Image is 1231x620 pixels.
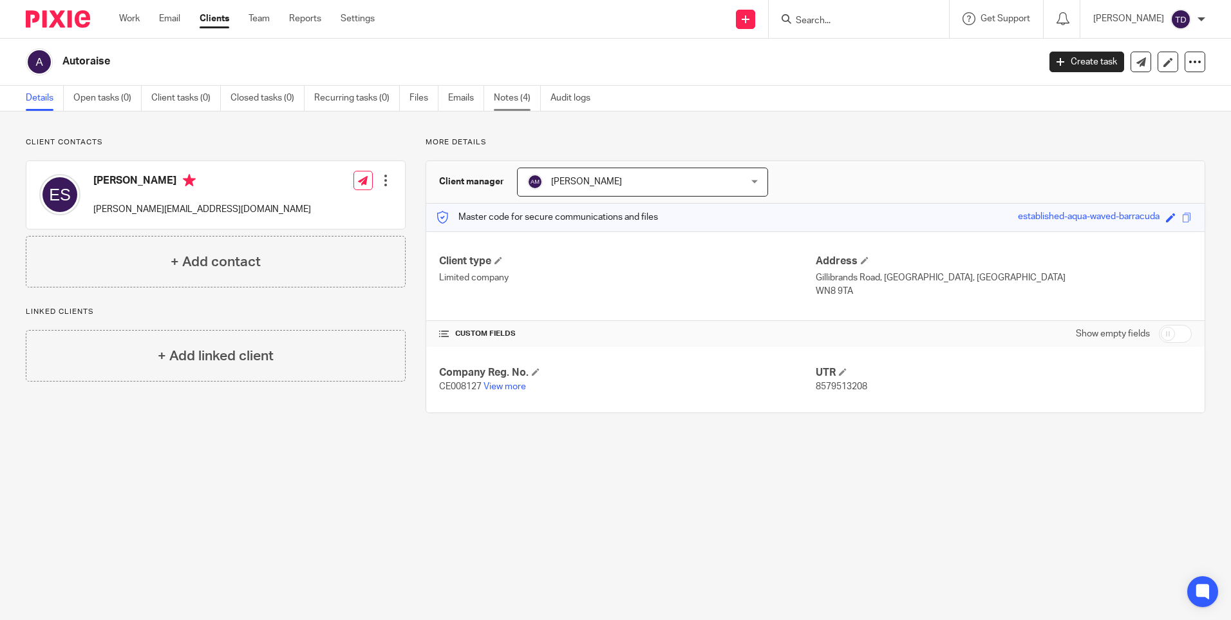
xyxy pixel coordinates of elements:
[1093,12,1164,25] p: [PERSON_NAME]
[816,285,1192,298] p: WN8 9TA
[1076,327,1150,340] label: Show empty fields
[26,307,406,317] p: Linked clients
[230,86,305,111] a: Closed tasks (0)
[183,174,196,187] i: Primary
[439,175,504,188] h3: Client manager
[439,329,815,339] h4: CUSTOM FIELDS
[409,86,438,111] a: Files
[314,86,400,111] a: Recurring tasks (0)
[439,271,815,284] p: Limited company
[816,255,1192,268] h4: Address
[484,382,526,391] a: View more
[816,366,1192,380] h4: UTR
[436,211,658,224] p: Master code for secure communications and files
[171,252,261,272] h4: + Add contact
[62,55,836,68] h2: Autoraise
[439,382,482,391] span: CE008127
[981,14,1030,23] span: Get Support
[816,382,867,391] span: 8579513208
[26,137,406,148] p: Client contacts
[816,271,1192,284] p: Gillibrands Road, [GEOGRAPHIC_DATA], [GEOGRAPHIC_DATA]
[249,12,270,25] a: Team
[1170,9,1191,30] img: svg%3E
[26,48,53,75] img: svg%3E
[39,174,80,215] img: svg%3E
[158,346,274,366] h4: + Add linked client
[448,86,484,111] a: Emails
[439,255,815,268] h4: Client type
[73,86,142,111] a: Open tasks (0)
[439,366,815,380] h4: Company Reg. No.
[341,12,375,25] a: Settings
[93,203,311,216] p: [PERSON_NAME][EMAIL_ADDRESS][DOMAIN_NAME]
[550,86,600,111] a: Audit logs
[794,15,910,27] input: Search
[426,137,1205,148] p: More details
[527,174,543,189] img: svg%3E
[159,12,180,25] a: Email
[289,12,321,25] a: Reports
[494,86,541,111] a: Notes (4)
[1049,52,1124,72] a: Create task
[26,86,64,111] a: Details
[119,12,140,25] a: Work
[200,12,229,25] a: Clients
[151,86,221,111] a: Client tasks (0)
[1018,210,1160,225] div: established-aqua-waved-barracuda
[93,174,311,190] h4: [PERSON_NAME]
[551,177,622,186] span: [PERSON_NAME]
[26,10,90,28] img: Pixie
